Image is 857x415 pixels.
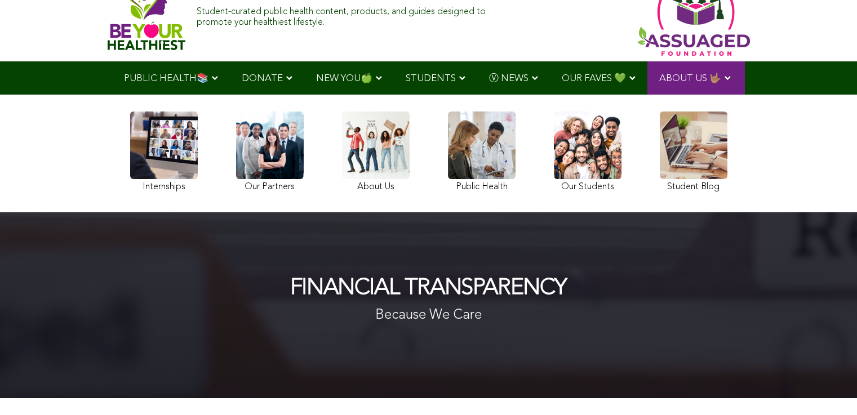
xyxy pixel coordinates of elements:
[659,74,721,83] span: ABOUT US 🤟🏽
[801,361,857,415] iframe: Chat Widget
[375,309,482,322] span: Because We Care
[108,61,750,95] div: Navigation Menu
[316,74,372,83] span: NEW YOU🍏
[242,74,283,83] span: DONATE
[290,276,567,301] h1: Financial Transparency
[406,74,456,83] span: STUDENTS
[562,74,626,83] span: OUR FAVES 💚
[197,1,487,28] div: Student-curated public health content, products, and guides designed to promote your healthiest l...
[489,74,529,83] span: Ⓥ NEWS
[124,74,208,83] span: PUBLIC HEALTH📚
